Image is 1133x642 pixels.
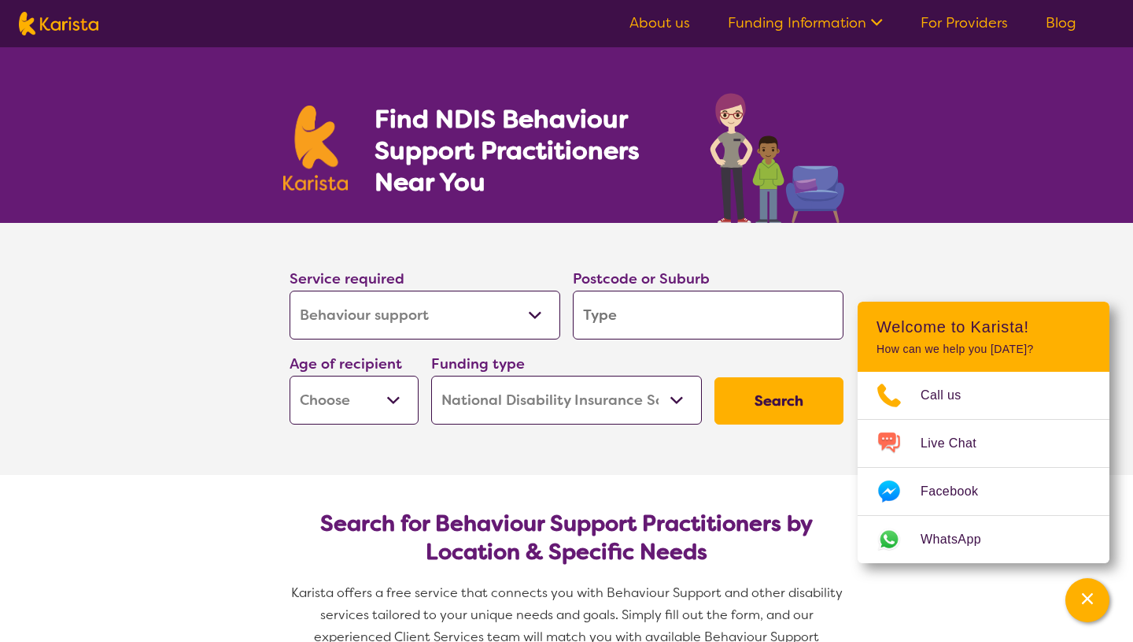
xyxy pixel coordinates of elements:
[921,432,995,455] span: Live Chat
[302,510,831,566] h2: Search for Behaviour Support Practitioners by Location & Specific Needs
[573,291,843,340] input: Type
[573,269,710,288] label: Postcode or Suburb
[629,13,690,32] a: About us
[706,85,850,223] img: behaviour-support
[19,12,98,35] img: Karista logo
[290,354,402,373] label: Age of recipient
[1065,578,1109,622] button: Channel Menu
[877,343,1091,356] p: How can we help you [DATE]?
[283,106,348,191] img: Karista logo
[375,103,679,198] h1: Find NDIS Behaviour Support Practitioners Near You
[921,480,997,503] span: Facebook
[1046,13,1076,32] a: Blog
[431,354,525,373] label: Funding type
[858,372,1109,563] ul: Choose channel
[921,13,1008,32] a: For Providers
[858,516,1109,563] a: Web link opens in a new tab.
[290,269,404,288] label: Service required
[714,377,843,425] button: Search
[728,13,883,32] a: Funding Information
[921,384,980,407] span: Call us
[858,302,1109,563] div: Channel Menu
[877,317,1091,336] h2: Welcome to Karista!
[921,528,1000,551] span: WhatsApp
